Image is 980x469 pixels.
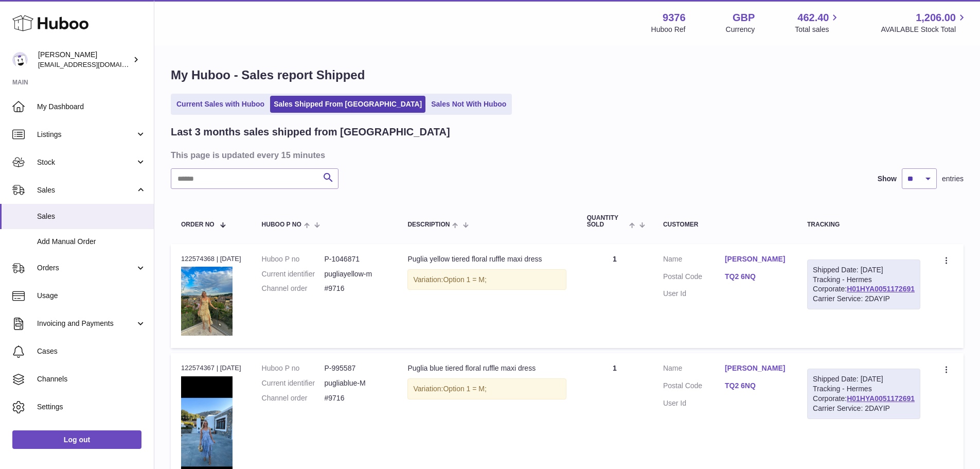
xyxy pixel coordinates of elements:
[663,381,725,393] dt: Postal Code
[171,125,450,139] h2: Last 3 months sales shipped from [GEOGRAPHIC_DATA]
[262,254,325,264] dt: Huboo P no
[663,11,686,25] strong: 9376
[181,254,241,264] div: 122574368 | [DATE]
[171,149,961,161] h3: This page is updated every 15 minutes
[262,269,325,279] dt: Current identifier
[181,267,233,335] img: IMG_5180_2.jpg
[324,378,387,388] dd: pugliablue-M
[725,254,787,264] a: [PERSON_NAME]
[427,96,510,113] a: Sales Not With Huboo
[324,393,387,403] dd: #9716
[725,272,787,282] a: TQ2 6NQ
[37,237,146,247] span: Add Manual Order
[443,385,486,393] span: Option 1 = M;
[38,50,131,70] div: [PERSON_NAME]
[407,269,566,290] div: Variation:
[407,363,566,373] div: Puglia blue tiered floral ruffle maxi dress
[663,254,725,267] dt: Name
[12,430,141,449] a: Log out
[663,289,725,299] dt: User Id
[38,60,151,68] span: [EMAIL_ADDRESS][DOMAIN_NAME]
[181,363,241,373] div: 122574367 | [DATE]
[881,11,968,34] a: 1,206.00 AVAILABLE Stock Total
[37,263,135,273] span: Orders
[37,291,146,301] span: Usage
[37,158,135,167] span: Stock
[587,215,627,228] span: Quantity Sold
[663,398,725,408] dt: User Id
[37,402,146,412] span: Settings
[663,363,725,376] dt: Name
[262,284,325,293] dt: Channel order
[262,221,301,228] span: Huboo P no
[443,275,486,284] span: Option 1 = M;
[797,11,829,25] span: 462.40
[171,67,964,83] h1: My Huboo - Sales report Shipped
[847,285,915,293] a: H01HYA0051172691
[270,96,425,113] a: Sales Shipped From [GEOGRAPHIC_DATA]
[407,378,566,399] div: Variation:
[726,25,755,34] div: Currency
[407,221,450,228] span: Description
[37,102,146,112] span: My Dashboard
[37,319,135,328] span: Invoicing and Payments
[663,272,725,284] dt: Postal Code
[916,11,956,25] span: 1,206.00
[262,393,325,403] dt: Channel order
[324,284,387,293] dd: #9716
[324,254,387,264] dd: P-1046871
[37,346,146,356] span: Cases
[725,381,787,391] a: TQ2 6NQ
[262,363,325,373] dt: Huboo P no
[807,259,920,310] div: Tracking - Hermes Corporate:
[181,221,215,228] span: Order No
[847,394,915,403] a: H01HYA0051172691
[324,363,387,373] dd: P-995587
[37,212,146,221] span: Sales
[37,130,135,140] span: Listings
[651,25,686,34] div: Huboo Ref
[813,404,915,413] div: Carrier Service: 2DAYIP
[407,254,566,264] div: Puglia yellow tiered floral ruffle maxi dress
[12,52,28,67] img: internalAdmin-9376@internal.huboo.com
[173,96,268,113] a: Current Sales with Huboo
[37,185,135,195] span: Sales
[795,25,841,34] span: Total sales
[942,174,964,184] span: entries
[262,378,325,388] dt: Current identifier
[878,174,897,184] label: Show
[733,11,755,25] strong: GBP
[807,221,920,228] div: Tracking
[795,11,841,34] a: 462.40 Total sales
[324,269,387,279] dd: pugliayellow-m
[577,244,653,349] td: 1
[813,265,915,275] div: Shipped Date: [DATE]
[725,363,787,373] a: [PERSON_NAME]
[663,221,787,228] div: Customer
[37,374,146,384] span: Channels
[881,25,968,34] span: AVAILABLE Stock Total
[807,369,920,419] div: Tracking - Hermes Corporate:
[813,374,915,384] div: Shipped Date: [DATE]
[813,294,915,304] div: Carrier Service: 2DAYIP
